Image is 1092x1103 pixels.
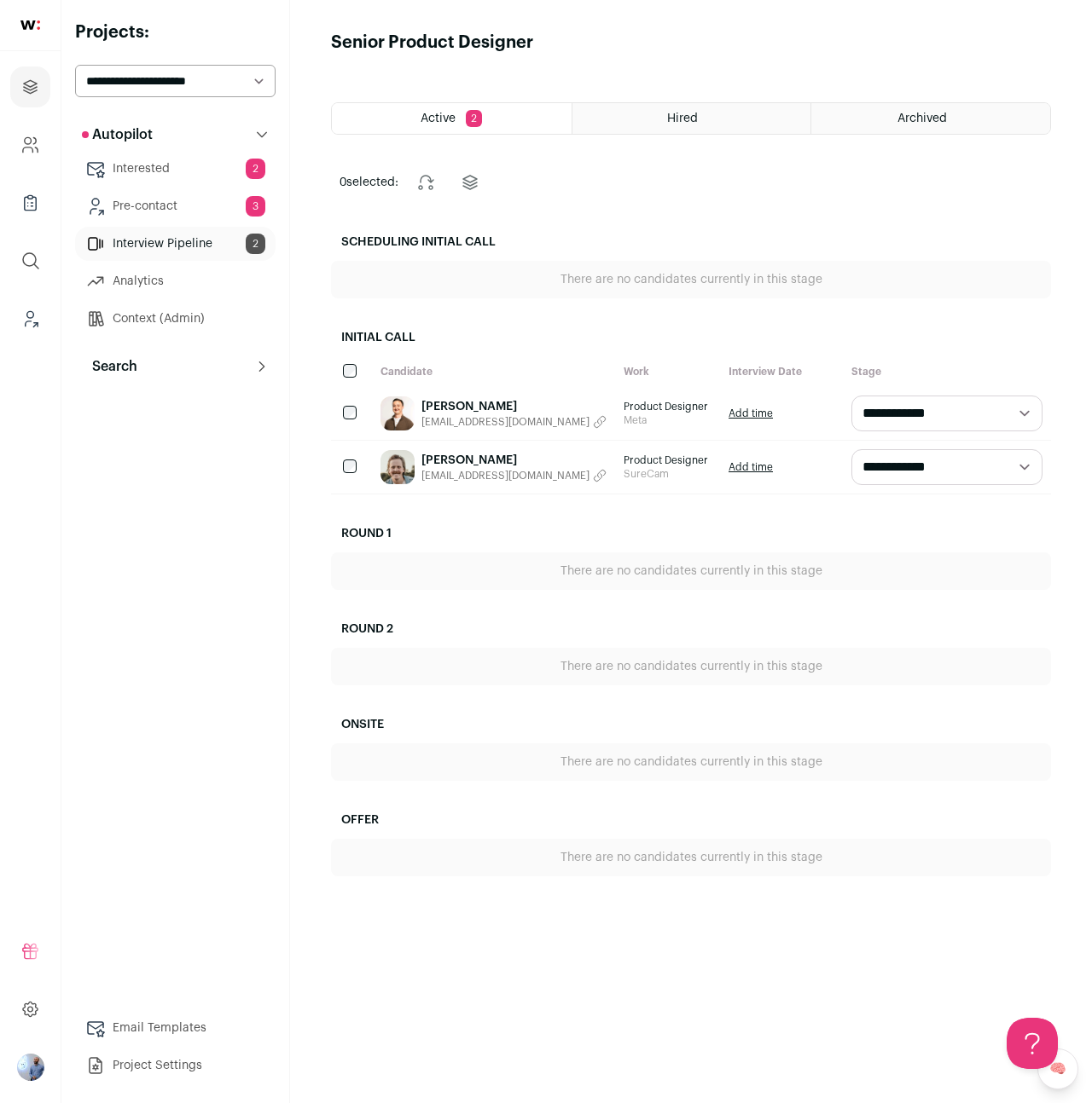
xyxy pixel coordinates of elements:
[380,396,415,430] img: fba524f5e3c72e59a80b16550f757ac8c06a16fc257370309783e93926ad4ab4
[10,124,50,165] a: Company and ATS Settings
[340,176,346,188] span: 0
[331,801,1051,839] h2: Offer
[75,1011,276,1045] a: Email Templates
[331,223,1051,261] h2: Scheduling Initial Call
[729,407,773,420] a: Add time
[421,113,456,124] span: Active
[17,1054,44,1081] img: 97332-medium_jpg
[421,452,607,469] a: [PERSON_NAME]
[331,319,1051,356] h2: Initial Call
[82,124,153,145] p: Autopilot
[331,552,1051,590] div: There are no candidates currently in this stage
[624,453,712,467] span: Product Designer
[75,227,276,261] a: Interview Pipeline2
[667,113,698,124] span: Hired
[331,706,1051,743] h2: Onsite
[246,234,265,254] span: 2
[246,196,265,217] span: 3
[729,460,773,474] a: Add time
[372,356,615,387] div: Candidate
[10,66,50,107] a: Projects
[75,264,276,298] a: Analytics
[624,400,712,413] span: Product Designer
[1037,1048,1078,1089] a: 🧠
[331,31,533,55] h1: Senior Product Designer
[720,356,843,387] div: Interview Date
[17,1054,44,1081] button: Open dropdown
[75,189,276,223] a: Pre-contact3
[246,159,265,179] span: 2
[331,743,1051,781] div: There are no candidates currently in this stage
[75,152,276,186] a: Interested2
[421,398,607,415] a: [PERSON_NAME]
[405,162,446,203] button: Change stage
[843,356,1051,387] div: Stage
[75,20,276,44] h2: Projects:
[340,174,398,191] span: selected:
[572,103,811,134] a: Hired
[421,469,590,482] span: [EMAIL_ADDRESS][DOMAIN_NAME]
[75,302,276,336] a: Context (Admin)
[421,415,590,429] span: [EMAIL_ADDRESS][DOMAIN_NAME]
[421,469,607,482] button: [EMAIL_ADDRESS][DOMAIN_NAME]
[75,349,276,384] button: Search
[380,450,415,484] img: ca528c7edbc6206881f3ec6592a7d8572b700a9857d04f72cd911068b921156b.jpg
[1007,1018,1058,1069] iframe: Help Scout Beacon - Open
[20,20,40,30] img: wellfound-shorthand-0d5821cbd27db2630d0214b213865d53afaa358527fdda9d0ea32b1df1b89c2c.svg
[421,415,607,429] button: [EMAIL_ADDRESS][DOMAIN_NAME]
[466,110,482,127] span: 2
[624,413,712,427] span: Meta
[75,1048,276,1083] a: Project Settings
[897,113,947,124] span: Archived
[10,298,50,339] a: Leads (Backoffice)
[10,182,50,223] a: Company Lists
[75,118,276,152] button: Autopilot
[615,356,720,387] div: Work
[331,261,1051,298] div: There are no candidates currently in this stage
[82,356,137,377] p: Search
[331,610,1051,648] h2: Round 2
[331,839,1051,876] div: There are no candidates currently in this stage
[811,103,1050,134] a: Archived
[331,648,1051,685] div: There are no candidates currently in this stage
[624,467,712,481] span: SureCam
[331,515,1051,552] h2: Round 1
